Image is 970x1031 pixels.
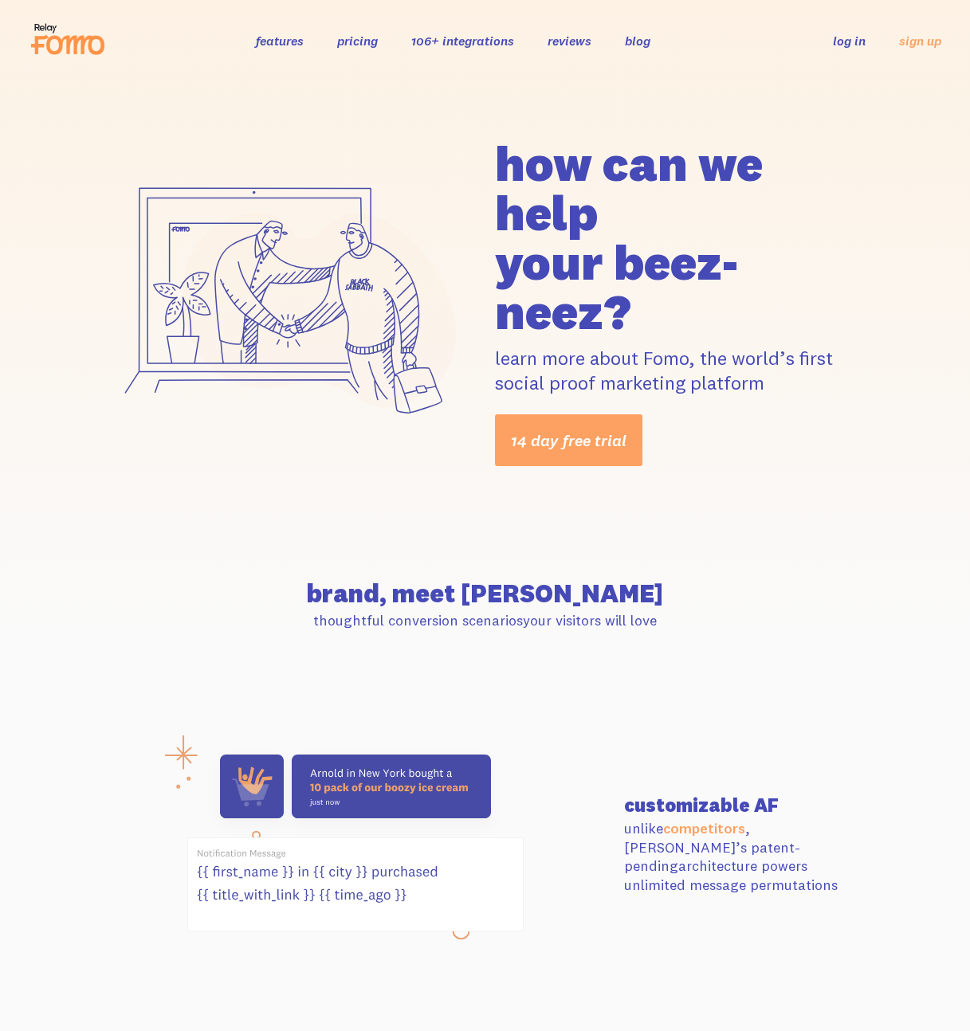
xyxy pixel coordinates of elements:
[548,33,591,49] a: reviews
[899,33,941,49] a: sign up
[833,33,866,49] a: log in
[495,346,866,395] p: learn more about Fomo, the world’s first social proof marketing platform
[256,33,304,49] a: features
[624,795,865,814] h3: customizable AF
[411,33,514,49] a: 106+ integrations
[495,139,866,336] h1: how can we help your beez-neez?
[625,33,650,49] a: blog
[337,33,378,49] a: pricing
[495,414,642,466] a: 14 day free trial
[663,819,745,837] a: competitors
[624,819,865,894] p: unlike , [PERSON_NAME]’s patent-pending architecture powers unlimited message permutations
[105,611,865,629] p: thoughtful conversion scenarios your visitors will love
[105,581,865,606] h2: brand, meet [PERSON_NAME]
